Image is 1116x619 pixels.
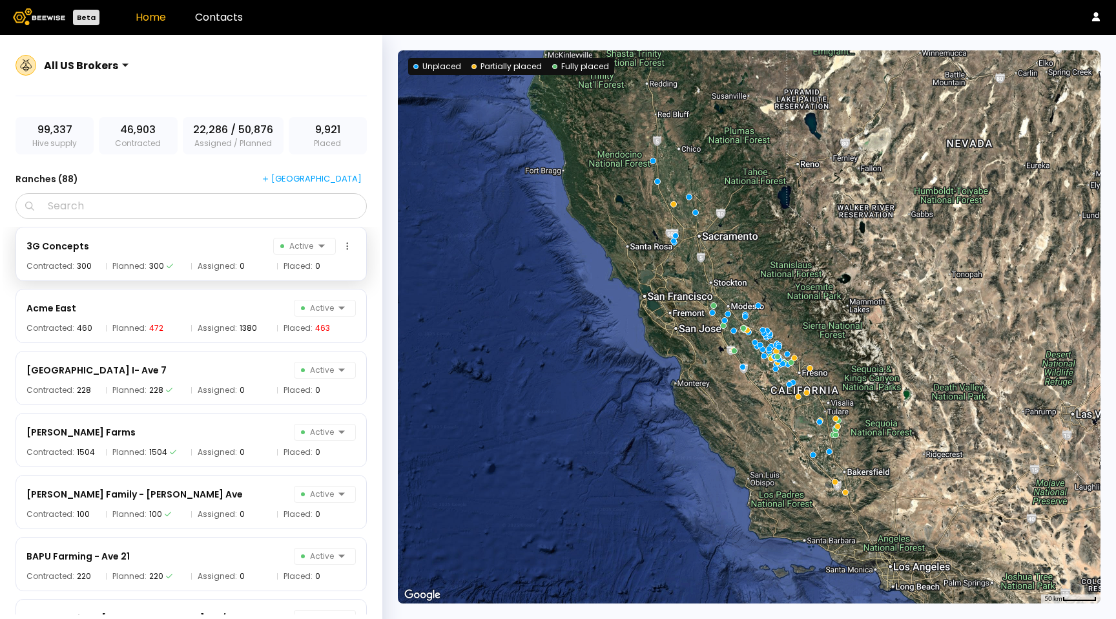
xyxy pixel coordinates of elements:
[315,122,340,138] span: 9,921
[240,262,245,270] div: 0
[262,173,362,185] div: [GEOGRAPHIC_DATA]
[37,122,72,138] span: 99,337
[73,10,99,25] div: Beta
[112,510,147,518] span: Planned:
[149,572,163,580] div: 220
[26,549,130,564] div: BAPU Farming - Ave 21
[1040,594,1100,603] button: Map Scale: 50 km per 49 pixels
[112,448,147,456] span: Planned:
[301,487,334,502] span: Active
[301,549,334,564] span: Active
[149,386,163,394] div: 228
[240,386,245,394] div: 0
[149,510,162,518] div: 100
[112,262,147,270] span: Planned:
[77,448,95,456] div: 1504
[112,572,147,580] span: Planned:
[26,572,74,580] span: Contracted:
[401,587,444,603] a: Open this area in Google Maps (opens a new window)
[284,510,313,518] span: Placed:
[195,10,243,25] a: Contacts
[26,510,74,518] span: Contracted:
[15,170,78,188] h3: Ranches ( 88 )
[77,386,91,394] div: 228
[26,300,76,316] div: Acme East
[284,386,313,394] span: Placed:
[198,572,237,580] span: Assigned:
[301,425,334,440] span: Active
[193,122,273,138] span: 22,286 / 50,876
[315,510,320,518] div: 0
[120,122,156,138] span: 46,903
[1044,595,1062,602] span: 50 km
[413,61,461,72] div: Unplaced
[26,448,74,456] span: Contracted:
[26,487,243,502] div: [PERSON_NAME] Family - [PERSON_NAME] Ave
[183,117,284,154] div: Assigned / Planned
[315,448,320,456] div: 0
[284,262,313,270] span: Placed:
[240,510,245,518] div: 0
[240,324,257,332] div: 1380
[15,117,94,154] div: Hive supply
[301,300,334,316] span: Active
[26,324,74,332] span: Contracted:
[77,510,90,518] div: 100
[26,362,167,378] div: [GEOGRAPHIC_DATA] I- Ave 7
[26,262,74,270] span: Contracted:
[552,61,609,72] div: Fully placed
[315,262,320,270] div: 0
[26,386,74,394] span: Contracted:
[149,448,167,456] div: 1504
[257,170,367,188] button: [GEOGRAPHIC_DATA]
[240,448,245,456] div: 0
[77,572,91,580] div: 220
[99,117,177,154] div: Contracted
[280,238,313,254] span: Active
[198,386,237,394] span: Assigned:
[289,117,367,154] div: Placed
[44,58,118,74] div: All US Brokers
[112,386,147,394] span: Planned:
[77,262,92,270] div: 300
[240,572,245,580] div: 0
[284,572,313,580] span: Placed:
[149,324,163,332] div: 472
[284,324,313,332] span: Placed:
[315,572,320,580] div: 0
[471,61,542,72] div: Partially placed
[315,386,320,394] div: 0
[26,238,89,254] div: 3G Concepts
[301,362,334,378] span: Active
[77,324,92,332] div: 460
[13,8,65,25] img: Beewise logo
[198,510,237,518] span: Assigned:
[149,262,164,270] div: 300
[315,324,330,332] div: 463
[26,425,136,440] div: [PERSON_NAME] Farms
[198,324,237,332] span: Assigned:
[136,10,166,25] a: Home
[401,587,444,603] img: Google
[198,448,237,456] span: Assigned:
[112,324,147,332] span: Planned:
[198,262,237,270] span: Assigned:
[284,448,313,456] span: Placed:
